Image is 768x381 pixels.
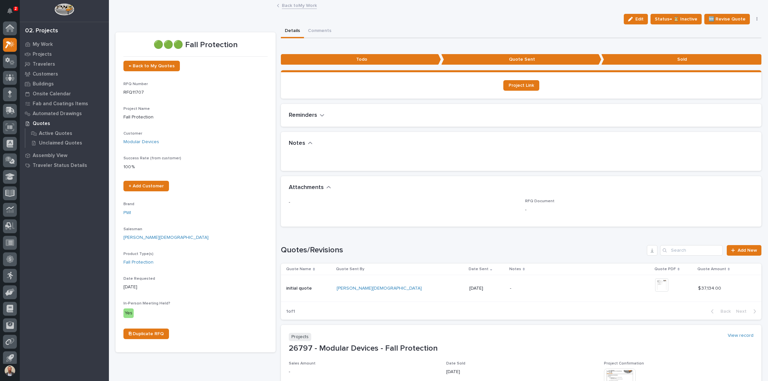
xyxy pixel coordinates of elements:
[728,333,753,338] a: View record
[635,16,644,22] span: Edit
[20,89,109,99] a: Onsite Calendar
[123,302,170,305] span: In-Person Meeting Held?
[39,140,82,146] p: Unclaimed Quotes
[698,284,722,291] p: $ 37,134.00
[123,277,155,281] span: Date Requested
[123,82,148,86] span: RFQ Number
[337,286,422,291] a: [PERSON_NAME][DEMOGRAPHIC_DATA]
[281,24,304,38] button: Details
[123,89,268,96] p: RFQ11707
[8,8,17,18] div: Notifications2
[33,71,58,77] p: Customers
[509,83,534,88] span: Project Link
[289,368,438,375] p: -
[20,39,109,49] a: My Work
[129,184,164,188] span: + Add Customer
[129,332,164,336] span: ⎘ Duplicate RFQ
[33,111,82,117] p: Automated Drawings
[286,284,313,291] p: initial quote
[123,164,268,171] p: 100 %
[525,206,753,213] p: -
[281,54,441,65] p: Todo
[281,303,300,320] p: 1 of 1
[33,42,53,48] p: My Work
[123,114,268,121] p: Fall Protection
[469,286,504,291] p: [DATE]
[660,245,723,256] input: Search
[289,184,324,191] h2: Attachments
[738,248,757,253] span: Add New
[709,15,746,23] span: 🆕 Revise Quote
[704,14,750,24] button: 🆕 Revise Quote
[281,275,761,302] tr: initial quoteinitial quote [PERSON_NAME][DEMOGRAPHIC_DATA] [DATE]-$ 37,134.00$ 37,134.00
[33,153,67,159] p: Assembly View
[733,308,761,314] button: Next
[289,199,517,206] p: -
[20,109,109,118] a: Automated Drawings
[282,1,317,9] a: Back toMy Work
[651,14,702,24] button: Status→ ⏳ Inactive
[697,266,726,273] p: Quote Amount
[15,6,17,11] p: 2
[123,181,169,191] a: + Add Customer
[123,202,134,206] span: Brand
[123,209,131,216] a: PWI
[736,308,751,314] span: Next
[604,362,644,365] span: Project Confirmation
[289,362,316,365] span: Sales Amount
[123,284,268,291] p: [DATE]
[33,121,50,127] p: Quotes
[33,61,55,67] p: Travelers
[129,64,175,68] span: ← Back to My Quotes
[601,54,761,65] p: Sold
[289,140,305,147] h2: Notes
[510,286,625,291] p: -
[25,129,109,138] a: Active Quotes
[289,344,753,353] p: 26797 - Modular Devices - Fall Protection
[469,266,488,273] p: Date Sent
[441,54,601,65] p: Quote Sent
[289,112,324,119] button: Reminders
[33,163,87,169] p: Traveler Status Details
[123,139,159,145] a: Modular Devices
[336,266,364,273] p: Quote Sent By
[289,112,317,119] h2: Reminders
[123,308,134,318] div: Yes
[281,245,644,255] h1: Quotes/Revisions
[20,150,109,160] a: Assembly View
[20,99,109,109] a: Fab and Coatings Items
[20,160,109,170] a: Traveler Status Details
[446,368,596,375] p: [DATE]
[54,3,74,16] img: Workspace Logo
[20,79,109,89] a: Buildings
[33,91,71,97] p: Onsite Calendar
[20,118,109,128] a: Quotes
[123,234,209,241] a: [PERSON_NAME][DEMOGRAPHIC_DATA]
[123,40,268,50] p: 🟢🟢🟢 Fall Protection
[3,364,17,378] button: users-avatar
[123,61,180,71] a: ← Back to My Quotes
[717,308,731,314] span: Back
[289,184,331,191] button: Attachments
[123,132,142,136] span: Customer
[655,15,697,23] span: Status→ ⏳ Inactive
[123,227,142,231] span: Salesman
[20,59,109,69] a: Travelers
[624,14,648,24] button: Edit
[654,266,676,273] p: Quote PDF
[727,245,761,256] a: Add New
[33,81,54,87] p: Buildings
[289,140,313,147] button: Notes
[123,252,153,256] span: Product Type(s)
[289,333,311,341] p: Projects
[123,259,153,266] a: Fall Protection
[39,131,72,137] p: Active Quotes
[286,266,311,273] p: Quote Name
[20,69,109,79] a: Customers
[3,4,17,18] button: Notifications
[525,199,554,203] span: RFQ Document
[446,362,465,365] span: Date Sold
[503,80,539,91] a: Project Link
[123,156,181,160] span: Success Rate (from customer)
